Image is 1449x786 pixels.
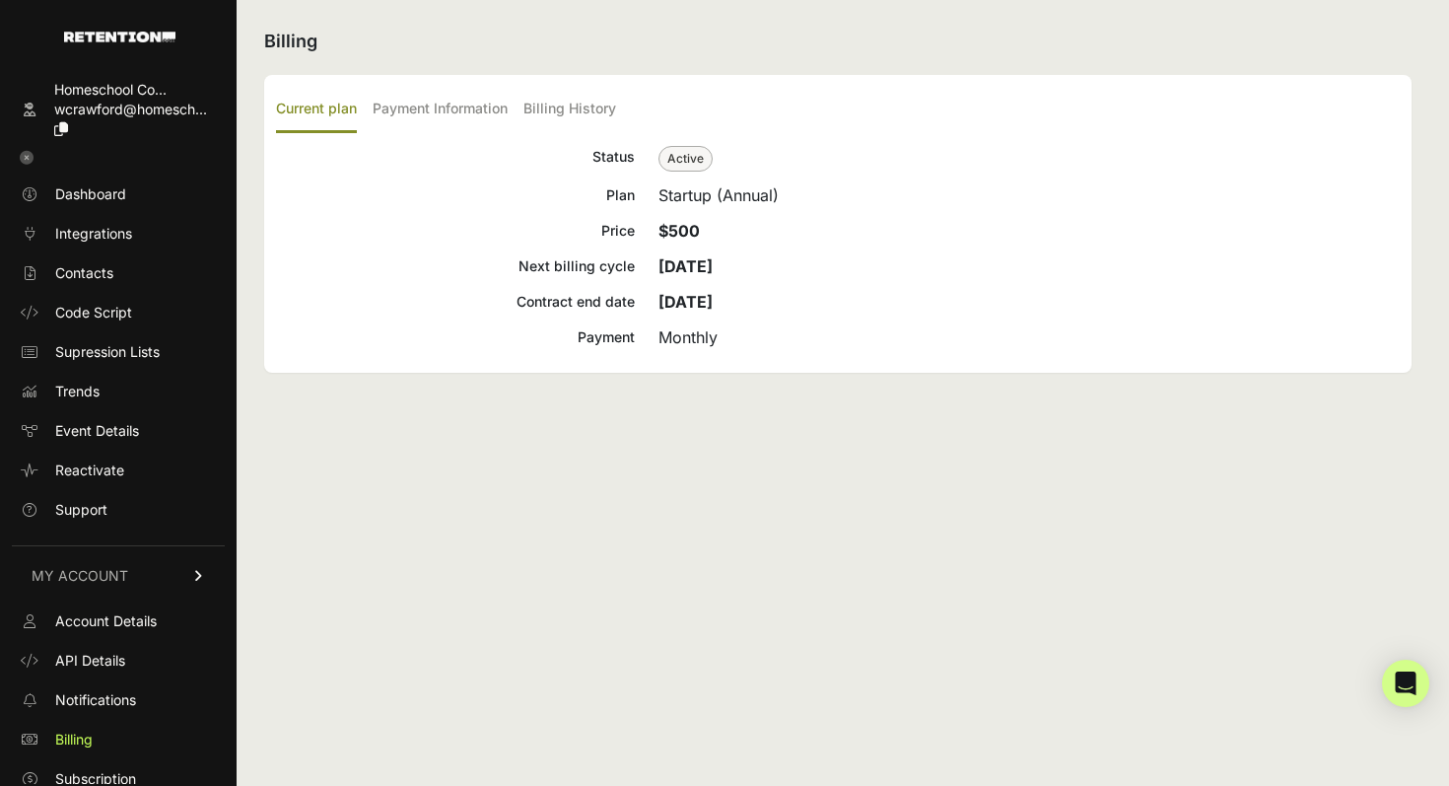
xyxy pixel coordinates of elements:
div: Plan [276,183,635,207]
strong: $500 [658,221,700,241]
span: Notifications [55,690,136,710]
a: MY ACCOUNT [12,545,225,606]
a: Code Script [12,297,225,328]
div: Contract end date [276,290,635,314]
span: Active [658,146,713,172]
span: MY ACCOUNT [32,566,128,586]
div: Status [276,145,635,172]
label: Billing History [523,87,616,133]
span: Reactivate [55,461,124,480]
div: Payment [276,325,635,349]
span: Trends [55,382,100,401]
span: Billing [55,730,93,750]
span: Account Details [55,611,157,631]
div: Monthly [658,325,1400,349]
div: Price [276,219,635,243]
strong: [DATE] [658,256,713,276]
label: Payment Information [373,87,508,133]
span: wcrawford@homesch... [54,101,207,117]
div: Next billing cycle [276,254,635,278]
a: Dashboard [12,179,225,210]
a: Homeschool Co... wcrawford@homesch... [12,74,225,145]
a: Supression Lists [12,336,225,368]
span: Integrations [55,224,132,244]
a: Reactivate [12,455,225,486]
a: Integrations [12,218,225,250]
h2: Billing [264,28,1412,55]
span: API Details [55,651,125,671]
span: Supression Lists [55,342,160,362]
span: Contacts [55,263,113,283]
a: Support [12,494,225,526]
a: Account Details [12,606,225,637]
strong: [DATE] [658,292,713,312]
a: Trends [12,376,225,407]
div: Open Intercom Messenger [1382,660,1429,707]
span: Code Script [55,303,132,322]
a: Billing [12,724,225,755]
img: Retention.com [64,32,175,42]
label: Current plan [276,87,357,133]
div: Homeschool Co... [54,80,217,100]
div: Startup (Annual) [658,183,1400,207]
span: Event Details [55,421,139,441]
span: Support [55,500,107,520]
span: Dashboard [55,184,126,204]
a: Contacts [12,257,225,289]
a: Notifications [12,684,225,716]
a: API Details [12,645,225,677]
a: Event Details [12,415,225,447]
